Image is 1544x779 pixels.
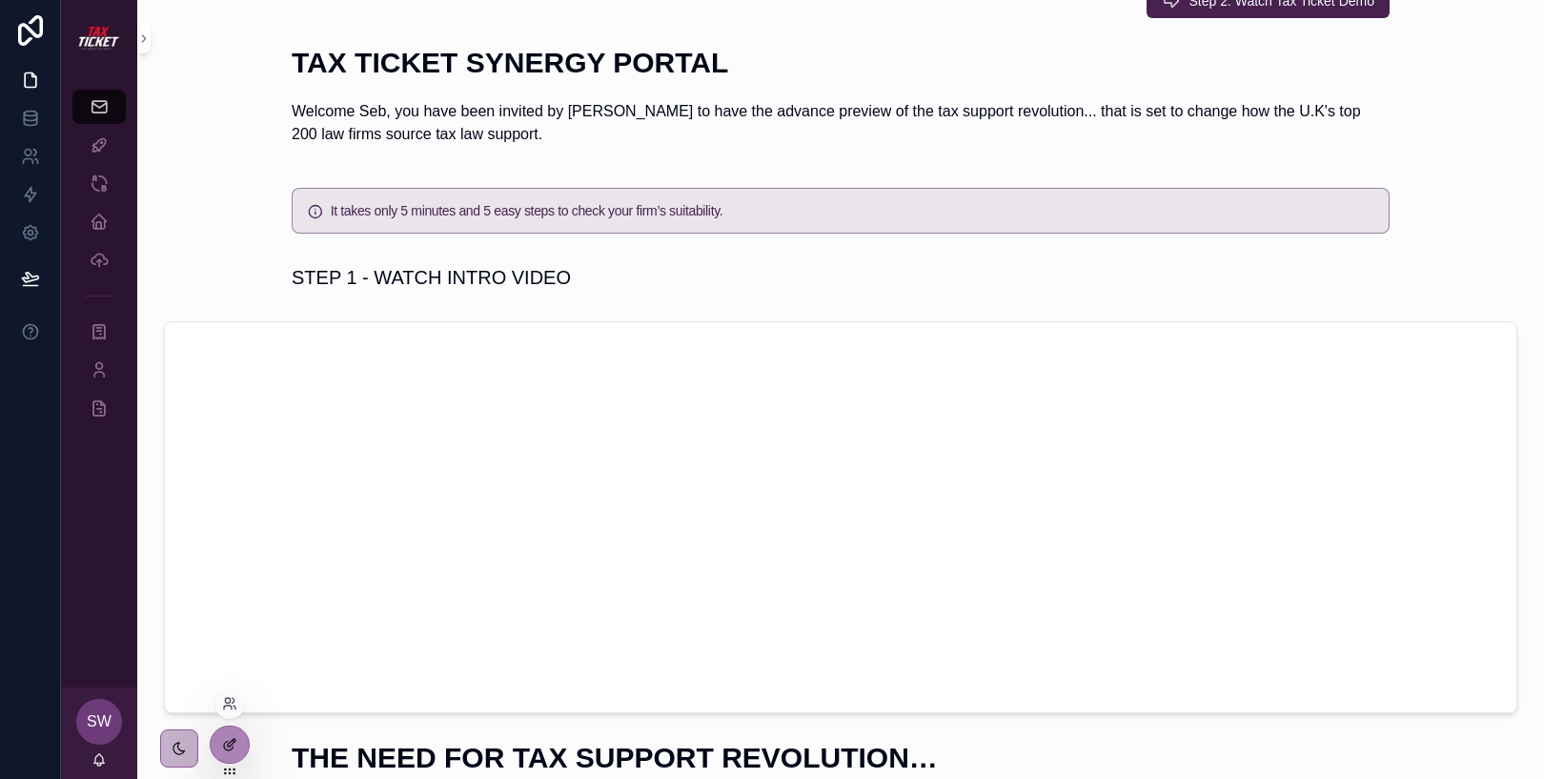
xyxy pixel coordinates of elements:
h1: TAX TICKET SYNERGY PORTAL [292,49,1390,77]
span: SW [87,710,112,733]
h1: STEP 1 - WATCH INTRO VIDEO [292,264,571,291]
h1: THE NEED FOR TAX SUPPORT REVOLUTION… [292,744,1390,772]
img: App logo [76,23,122,53]
div: scrollable content [61,76,137,687]
h5: It takes only 5 minutes and 5 easy steps to check your firm’s suitability. [331,204,1373,217]
p: Welcome Seb, you have been invited by [PERSON_NAME] to have the advance preview of the tax suppor... [292,100,1390,146]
